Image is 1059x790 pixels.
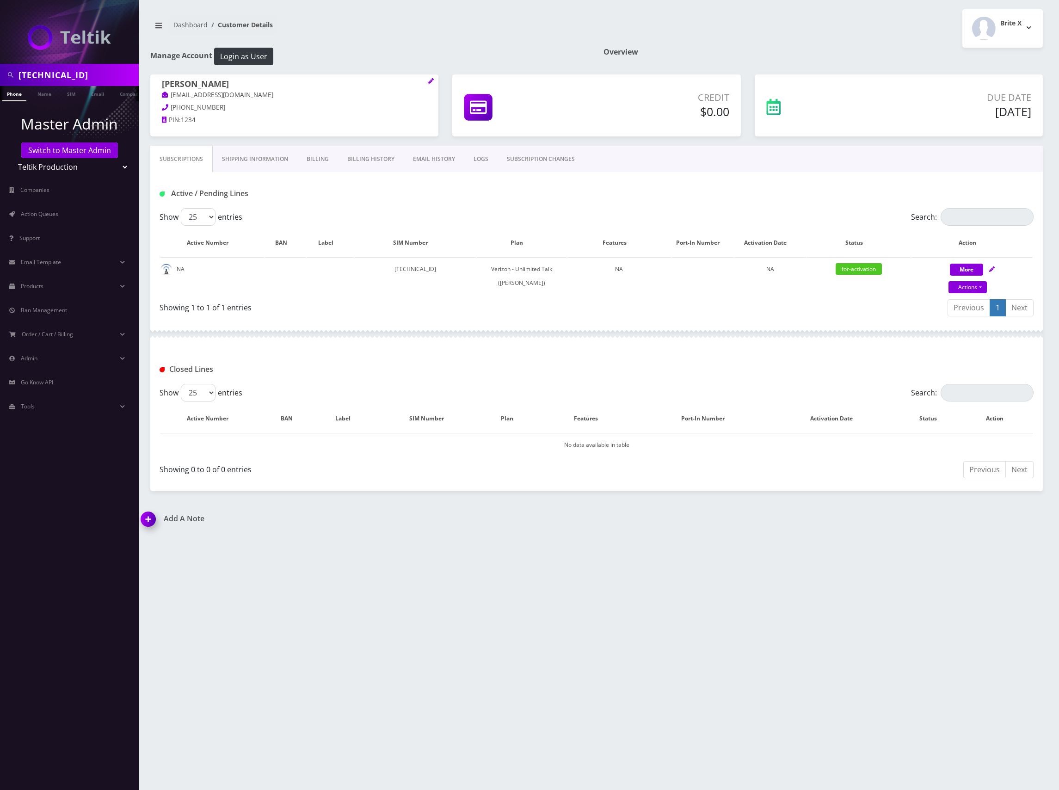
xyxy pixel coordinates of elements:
[173,20,208,29] a: Dashboard
[962,9,1043,48] button: Brite X
[150,15,590,42] nav: breadcrumb
[160,257,264,295] td: NA
[160,367,165,372] img: Closed Lines
[160,229,264,256] th: Active Number: activate to sort column ascending
[941,208,1034,226] input: Search:
[948,299,990,316] a: Previous
[160,191,165,197] img: Active / Pending Lines
[115,86,146,100] a: Company
[21,306,67,314] span: Ban Management
[498,146,584,173] a: SUBSCRIPTION CHANGES
[355,257,476,295] td: [TECHNICAL_ID]
[150,146,213,173] a: Subscriptions
[836,263,882,275] span: for-activation
[21,258,61,266] span: Email Template
[150,48,590,65] h1: Manage Account
[603,48,1043,56] h1: Overview
[672,229,733,256] th: Port-In Number: activate to sort column ascending
[160,208,242,226] label: Show entries
[181,208,215,226] select: Showentries
[900,405,966,432] th: Status: activate to sort column ascending
[160,405,264,432] th: Active Number: activate to sort column descending
[734,229,807,256] th: Activation Date: activate to sort column ascending
[160,264,172,275] img: default.png
[911,229,1033,256] th: Action: activate to sort column ascending
[21,282,43,290] span: Products
[18,66,136,84] input: Search in Company
[19,234,40,242] span: Support
[477,229,566,256] th: Plan: activate to sort column ascending
[28,25,111,50] img: Teltik Production
[21,210,58,218] span: Action Queues
[911,208,1034,226] label: Search:
[477,257,566,295] td: Verizon - Unlimited Talk ([PERSON_NAME])
[141,514,590,523] a: Add A Note
[21,354,37,362] span: Admin
[160,365,442,374] h1: Closed Lines
[162,116,181,125] a: PIN:
[941,384,1034,401] input: Search:
[486,405,538,432] th: Plan: activate to sort column ascending
[355,229,476,256] th: SIM Number: activate to sort column ascending
[580,105,729,118] h5: $0.00
[212,50,273,61] a: Login as User
[963,461,1006,478] a: Previous
[1000,19,1022,27] h2: Brite X
[160,189,442,198] h1: Active / Pending Lines
[948,281,987,293] a: Actions
[265,229,306,256] th: BAN: activate to sort column ascending
[643,405,771,432] th: Port-In Number: activate to sort column ascending
[160,460,590,475] div: Showing 0 to 0 of 0 entries
[1005,299,1034,316] a: Next
[378,405,485,432] th: SIM Number: activate to sort column ascending
[21,378,53,386] span: Go Know API
[160,384,242,401] label: Show entries
[772,405,899,432] th: Activation Date: activate to sort column ascending
[404,146,464,173] a: EMAIL HISTORY
[265,405,317,432] th: BAN: activate to sort column ascending
[950,264,983,276] button: More
[990,299,1006,316] a: 1
[766,265,774,273] span: NA
[297,146,338,173] a: Billing
[86,86,109,100] a: Email
[338,146,404,173] a: Billing History
[160,433,1033,457] td: No data available in table
[807,229,911,256] th: Status: activate to sort column ascending
[567,229,671,256] th: Features: activate to sort column ascending
[208,20,273,30] li: Customer Details
[21,402,35,410] span: Tools
[859,105,1031,118] h5: [DATE]
[911,384,1034,401] label: Search:
[171,103,225,111] span: [PHONE_NUMBER]
[539,405,642,432] th: Features: activate to sort column ascending
[1005,461,1034,478] a: Next
[580,91,729,105] p: Credit
[214,48,273,65] button: Login as User
[62,86,80,100] a: SIM
[22,330,73,338] span: Order / Cart / Billing
[181,116,196,124] span: 1234
[307,229,354,256] th: Label: activate to sort column ascending
[162,79,427,90] h1: [PERSON_NAME]
[967,405,1033,432] th: Action : activate to sort column ascending
[213,146,297,173] a: Shipping Information
[2,86,26,101] a: Phone
[160,298,590,313] div: Showing 1 to 1 of 1 entries
[21,142,118,158] a: Switch to Master Admin
[33,86,56,100] a: Name
[181,384,215,401] select: Showentries
[859,91,1031,105] p: Due Date
[20,186,49,194] span: Companies
[162,91,273,100] a: [EMAIL_ADDRESS][DOMAIN_NAME]
[567,257,671,295] td: NA
[318,405,377,432] th: Label: activate to sort column ascending
[464,146,498,173] a: LOGS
